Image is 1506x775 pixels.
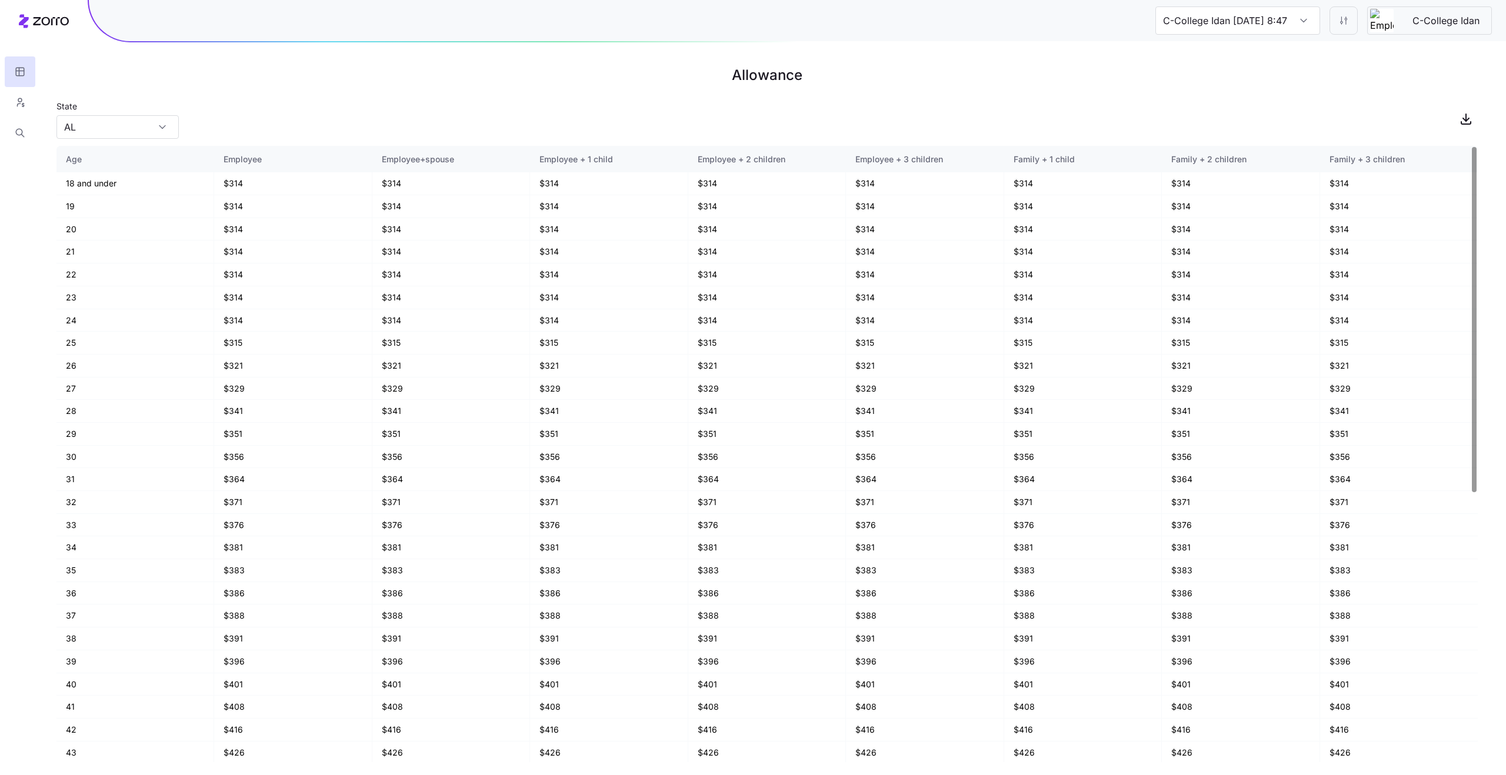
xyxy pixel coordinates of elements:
td: $381 [1320,536,1478,559]
td: $314 [214,263,372,286]
td: 37 [56,604,214,627]
td: 38 [56,627,214,650]
td: $314 [1320,263,1478,286]
td: 43 [56,741,214,764]
td: $388 [846,604,1004,627]
td: 23 [56,286,214,309]
td: $396 [1004,650,1162,673]
td: $356 [846,446,1004,469]
label: State [56,100,77,113]
td: $381 [214,536,372,559]
td: $314 [1162,286,1320,309]
td: $381 [1162,536,1320,559]
td: $314 [530,286,688,309]
td: $426 [214,741,372,764]
td: $315 [530,332,688,355]
td: $356 [1004,446,1162,469]
td: $321 [688,355,846,378]
div: Employee+spouse [382,153,520,166]
td: $315 [372,332,530,355]
td: $314 [846,263,1004,286]
td: $314 [372,263,530,286]
td: $391 [530,627,688,650]
td: $314 [214,309,372,332]
div: Employee + 3 children [855,153,994,166]
td: $329 [372,378,530,400]
td: $314 [688,309,846,332]
td: $401 [688,673,846,696]
td: $314 [1320,286,1478,309]
td: 28 [56,400,214,423]
td: $314 [1320,309,1478,332]
td: $314 [372,309,530,332]
td: $386 [214,582,372,605]
td: $371 [688,491,846,514]
td: $408 [1162,696,1320,719]
td: $371 [214,491,372,514]
td: $401 [1162,673,1320,696]
td: $426 [846,741,1004,764]
td: $383 [846,559,1004,582]
td: $426 [1162,741,1320,764]
td: 20 [56,218,214,241]
td: $416 [1320,719,1478,741]
td: $314 [688,195,846,218]
td: $381 [372,536,530,559]
td: 41 [56,696,214,719]
td: $314 [846,218,1004,241]
td: $314 [1162,218,1320,241]
td: $314 [1162,172,1320,195]
td: $314 [688,240,846,263]
td: $371 [1004,491,1162,514]
td: $351 [846,423,1004,446]
td: $341 [1162,400,1320,423]
div: Family + 1 child [1014,153,1152,166]
td: $383 [530,559,688,582]
td: 24 [56,309,214,332]
td: $329 [1004,378,1162,400]
td: $416 [1162,719,1320,741]
td: $416 [846,719,1004,741]
td: $364 [1162,468,1320,491]
td: $314 [846,286,1004,309]
td: $396 [688,650,846,673]
td: $314 [688,286,846,309]
td: $401 [372,673,530,696]
td: $391 [846,627,1004,650]
td: $329 [1162,378,1320,400]
div: Age [66,153,204,166]
button: Settings [1330,6,1358,35]
td: $341 [1320,400,1478,423]
td: $408 [214,696,372,719]
td: $381 [1004,536,1162,559]
span: C-College Idan [1403,14,1489,28]
td: 30 [56,446,214,469]
td: $314 [372,240,530,263]
td: $329 [530,378,688,400]
td: $376 [214,514,372,537]
td: $341 [1004,400,1162,423]
td: $383 [688,559,846,582]
td: $391 [1162,627,1320,650]
td: 33 [56,514,214,537]
td: $321 [530,355,688,378]
td: $401 [846,673,1004,696]
td: $396 [1320,650,1478,673]
td: $396 [214,650,372,673]
td: $314 [214,172,372,195]
td: $426 [1004,741,1162,764]
td: $388 [688,604,846,627]
div: Employee + 2 children [698,153,836,166]
td: $321 [1004,355,1162,378]
td: $426 [1320,741,1478,764]
td: $314 [1004,172,1162,195]
td: $376 [1162,514,1320,537]
td: $314 [1004,218,1162,241]
td: $376 [372,514,530,537]
td: $314 [1162,240,1320,263]
td: 34 [56,536,214,559]
td: 18 and under [56,172,214,195]
td: $329 [1320,378,1478,400]
td: $416 [372,719,530,741]
td: 21 [56,240,214,263]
